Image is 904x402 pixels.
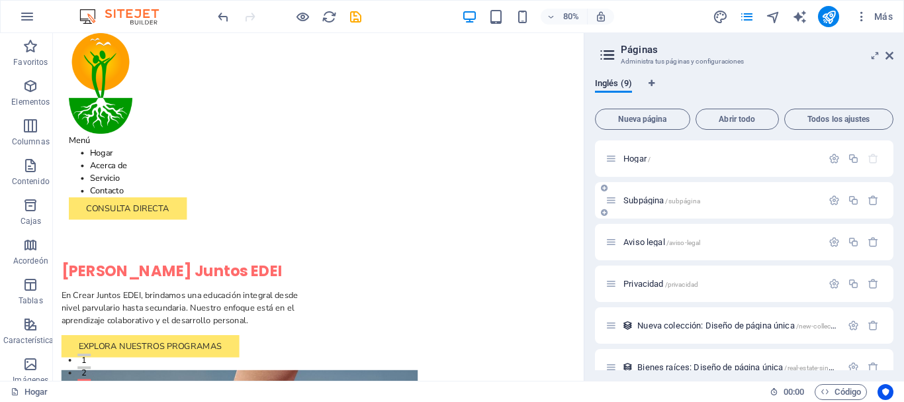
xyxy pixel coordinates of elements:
[12,177,50,186] font: Contenido
[621,58,745,65] font: Administra tus páginas y configuraciones
[829,278,840,289] div: Ajustes
[595,109,690,130] button: Nueva página
[848,278,859,289] div: Duplicado
[619,279,822,288] div: Privacidad/privacidad
[829,153,840,164] div: Ajustes
[637,321,899,330] span: Haga clic para abrir la página
[623,237,665,247] font: Aviso legal
[637,362,783,372] font: Bienes raíces: Diseño de página única
[765,9,781,25] button: navegador
[868,362,879,373] div: Eliminar
[595,78,632,88] font: Inglés (9)
[665,281,699,288] font: /privacidad
[11,97,50,107] font: Elementos
[623,279,663,289] font: Privacidad
[666,239,701,246] font: /aviso-legal
[791,9,807,25] button: generador de texto
[850,6,898,27] button: Más
[818,6,839,27] button: publicar
[868,153,879,164] div: La página de inicio no se puede eliminar
[848,236,859,248] div: Duplicado
[563,11,579,21] font: 80%
[347,9,363,25] button: ahorrar
[792,9,807,25] i: Escritor de IA
[12,137,50,146] font: Columnas
[322,9,337,25] i: Reload page
[848,153,859,164] div: Duplicado
[637,362,874,372] span: Haga clic para abrir la página
[713,9,728,25] i: Diseño (Ctrl+Alt+Y)
[719,115,755,124] font: Abrir todo
[13,256,48,266] font: Acordeón
[619,154,822,163] div: Hogar/
[621,44,658,56] font: Páginas
[770,384,805,400] h6: Tiempo de sesión
[541,9,588,25] button: 80%
[623,195,664,205] font: Subpágina
[24,387,48,397] font: Hogar
[868,320,879,331] div: Eliminar
[619,238,822,246] div: Aviso legal/aviso-legal
[868,195,879,206] div: Eliminar
[648,156,651,163] font: /
[696,109,779,130] button: Abrir todo
[348,9,363,25] i: Save (Ctrl+S)
[595,11,607,23] i: Al cambiar el tamaño, se ajusta automáticamente el nivel de zoom para adaptarse al dispositivo el...
[784,109,893,130] button: Todos los ajustes
[796,321,900,330] font: /new-collection-single-page-layout
[829,236,840,248] div: Ajustes
[623,154,651,164] span: Haga clic para abrir la página
[595,78,893,103] div: Pestañas de idioma
[807,115,870,124] font: Todos los ajustes
[868,236,879,248] div: Eliminar
[618,115,666,124] font: Nueva página
[633,321,841,330] div: Nueva colección: Diseño de página única/new-collection-single-page-layout
[835,387,861,397] font: Código
[216,9,231,25] i: Undo: Insert preset assets (Ctrl+Z)
[739,9,754,25] button: páginas
[622,320,633,331] div: Este diseño se utiliza como plantilla para todos los elementos (por ejemplo, una entrada de blog)...
[623,237,700,247] span: Haga clic para abrir la página
[623,279,698,289] span: Haga clic para abrir la página
[321,9,337,25] button: recargar
[633,363,841,372] div: Bienes raíces: Diseño de página única/real-estate-single-page-layout
[76,9,175,25] img: Logotipo del editor
[739,9,754,25] i: Pages (Ctrl+Alt+S)
[215,9,231,25] button: deshacer
[13,376,48,385] font: Imágenes
[3,336,58,345] font: Características
[619,196,822,205] div: Subpágina/subpágina
[829,195,840,206] div: Ajustes
[19,296,43,305] font: Tablas
[784,362,874,372] font: /real-estate-single-page-layout
[622,362,633,373] div: Este diseño se utiliza como plantilla para todos los elementos (por ejemplo, una entrada de blog)...
[868,278,879,289] div: Eliminar
[21,217,42,226] font: Cajas
[637,321,794,330] font: Nueva colección: Diseño de página única
[665,197,700,205] font: /subpágina
[815,384,867,400] button: Código
[848,362,859,373] div: Ajustes
[623,154,647,164] font: Hogar
[623,195,700,205] span: Haga clic para abrir la página
[712,9,728,25] button: diseño
[878,384,893,400] button: Centrados en el usuario
[821,9,836,25] i: Publicar
[13,58,48,67] font: Favoritos
[784,387,804,397] font: 00:00
[848,320,859,331] div: Ajustes
[874,11,893,22] font: Más
[11,384,48,400] a: Haga clic para cancelar la selección. Haga doble clic para abrir Páginas.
